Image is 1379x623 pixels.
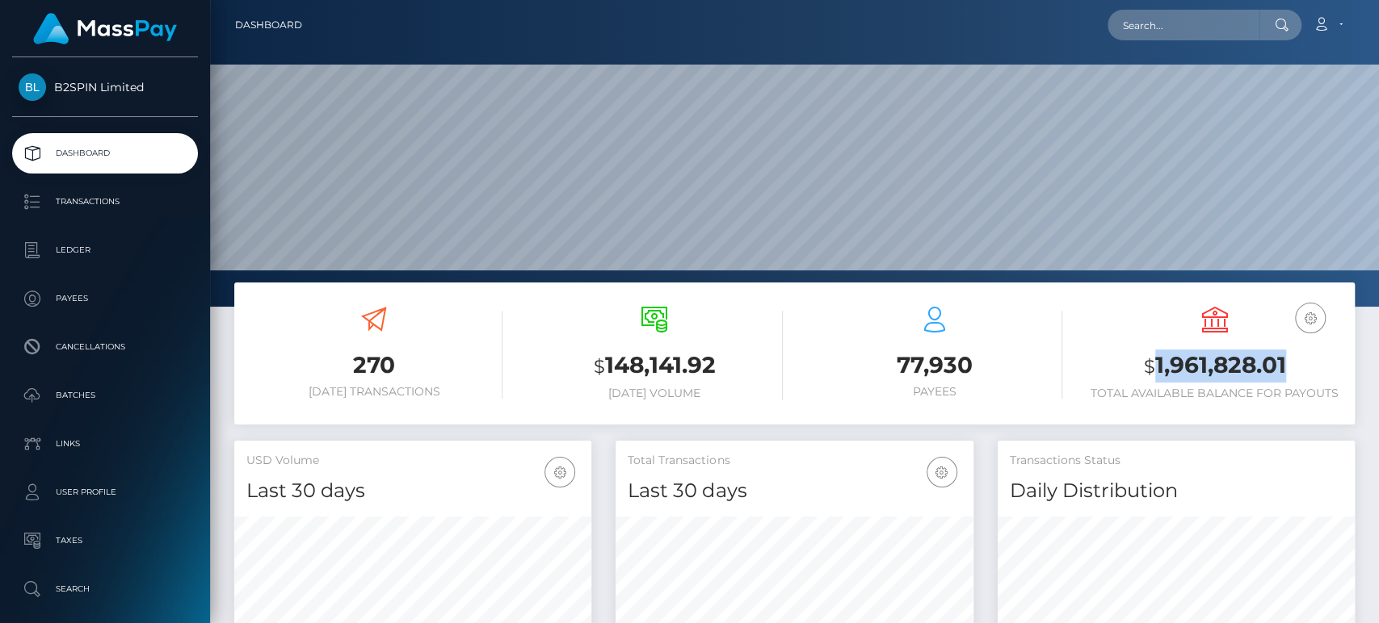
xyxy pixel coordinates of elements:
[235,8,302,42] a: Dashboard
[527,349,783,383] h3: 148,141.92
[1087,349,1343,383] h3: 1,961,828.01
[12,278,198,319] a: Payees
[246,349,502,381] h3: 270
[628,477,961,505] h4: Last 30 days
[12,327,198,367] a: Cancellations
[1087,387,1343,400] h6: Total Available Balance for Payouts
[1010,453,1343,469] h5: Transactions Status
[246,385,502,399] h6: [DATE] Transactions
[594,355,605,378] small: $
[33,13,177,44] img: MassPay Logo
[12,230,198,270] a: Ledger
[19,432,191,456] p: Links
[1108,10,1259,40] input: Search...
[19,238,191,262] p: Ledger
[19,383,191,408] p: Batches
[246,477,579,505] h4: Last 30 days
[1144,355,1155,378] small: $
[19,286,191,311] p: Payees
[12,521,198,561] a: Taxes
[19,529,191,553] p: Taxes
[12,375,198,416] a: Batches
[527,387,783,400] h6: [DATE] Volume
[19,577,191,601] p: Search
[19,73,46,101] img: B2SPIN Limited
[12,472,198,512] a: User Profile
[12,182,198,222] a: Transactions
[12,133,198,174] a: Dashboard
[12,80,198,94] span: B2SPIN Limited
[1010,477,1343,505] h4: Daily Distribution
[807,385,1063,399] h6: Payees
[628,453,961,469] h5: Total Transactions
[12,569,198,609] a: Search
[807,349,1063,381] h3: 77,930
[19,480,191,504] p: User Profile
[246,453,579,469] h5: USD Volume
[19,141,191,165] p: Dashboard
[12,424,198,464] a: Links
[19,335,191,359] p: Cancellations
[19,190,191,214] p: Transactions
